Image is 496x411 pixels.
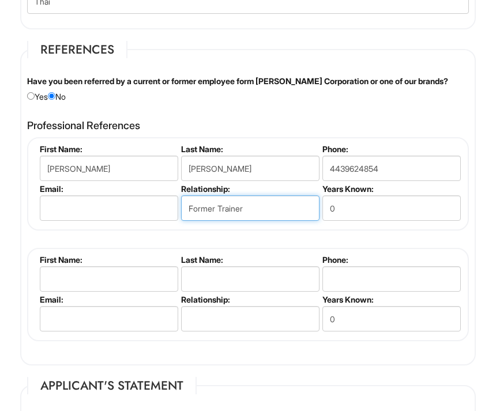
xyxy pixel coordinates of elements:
div: Yes No [18,76,478,103]
label: Last Name: [181,255,318,265]
label: Phone: [322,255,459,265]
label: First Name: [40,255,176,265]
label: Relationship: [181,295,318,304]
legend: References [27,41,127,58]
h4: Professional References [27,120,469,131]
label: Relationship: [181,184,318,194]
label: Years Known: [322,184,459,194]
label: Have you been referred by a current or former employee form [PERSON_NAME] Corporation or one of o... [27,76,448,87]
label: Email: [40,295,176,304]
legend: Applicant's Statement [27,377,197,394]
label: First Name: [40,144,176,154]
label: Years Known: [322,295,459,304]
label: Last Name: [181,144,318,154]
label: Phone: [322,144,459,154]
label: Email: [40,184,176,194]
